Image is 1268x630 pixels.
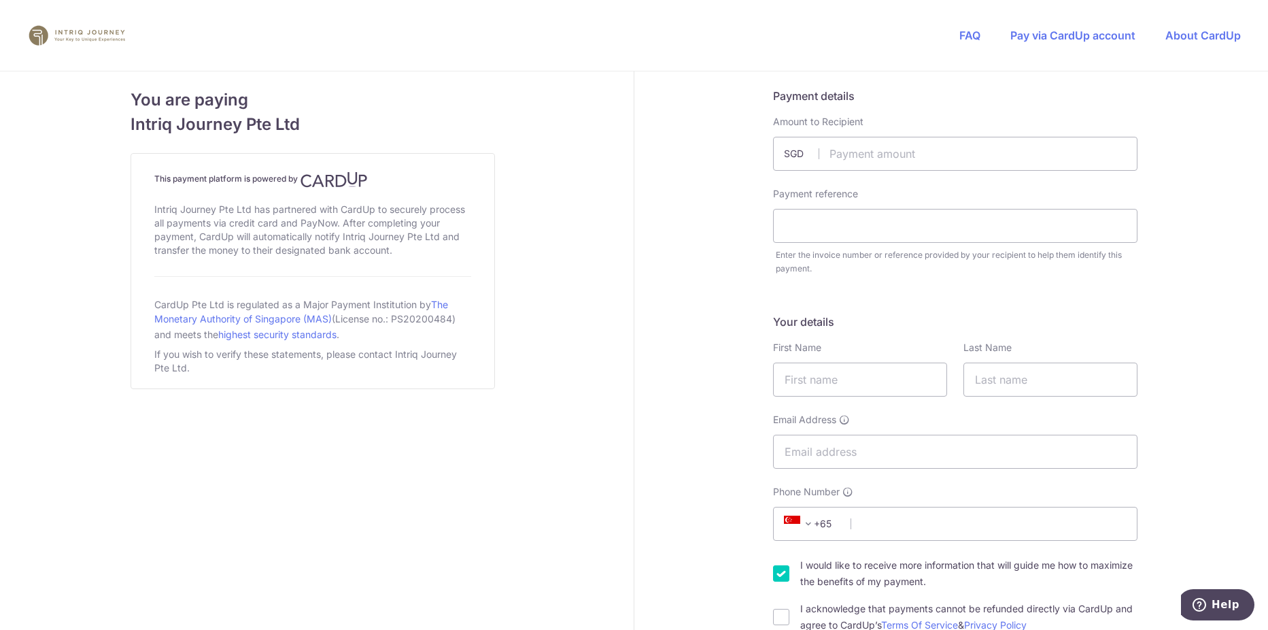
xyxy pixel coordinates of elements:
span: +65 [784,516,817,532]
div: CardUp Pte Ltd is regulated as a Major Payment Institution by (License no.: PS20200484) and meets... [154,293,471,345]
label: Amount to Recipient [773,115,863,129]
div: If you wish to verify these statements, please contact Intriq Journey Pte Ltd. [154,345,471,378]
div: Enter the invoice number or reference provided by your recipient to help them identify this payment. [776,248,1137,276]
span: +65 [780,516,841,532]
span: SGD [784,147,819,161]
input: First name [773,363,947,397]
span: Intriq Journey Pte Ltd [131,112,495,137]
a: About CardUp [1165,29,1241,42]
label: I would like to receive more information that will guide me how to maximize the benefits of my pa... [800,557,1137,590]
label: Payment reference [773,187,858,201]
a: Pay via CardUp account [1010,29,1135,42]
h5: Your details [773,314,1137,330]
label: First Name [773,341,821,354]
a: FAQ [959,29,980,42]
span: Email Address [773,413,836,427]
span: You are paying [131,88,495,112]
div: Intriq Journey Pte Ltd has partnered with CardUp to securely process all payments via credit card... [154,200,471,260]
h4: This payment platform is powered by [154,171,471,188]
input: Payment amount [773,137,1137,171]
span: Phone Number [773,485,840,499]
a: highest security standards [218,329,337,340]
input: Email address [773,435,1137,469]
label: Last Name [963,341,1012,354]
img: CardUp [301,171,367,188]
h5: Payment details [773,88,1137,104]
input: Last name [963,363,1137,397]
iframe: Opens a widget where you can find more information [1181,589,1254,623]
